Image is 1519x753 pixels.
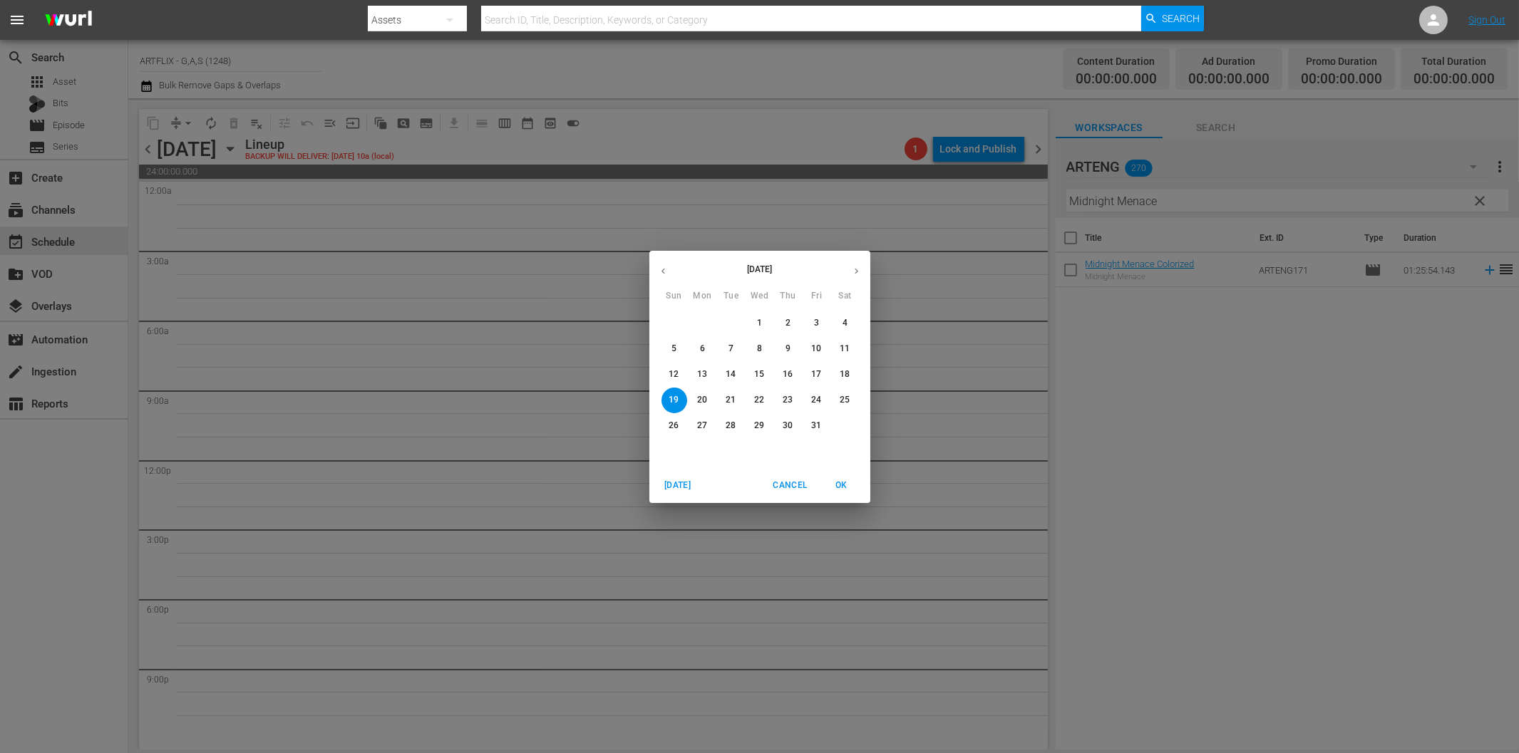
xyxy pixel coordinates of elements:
[754,368,764,380] p: 15
[783,420,793,432] p: 30
[840,394,850,406] p: 25
[833,336,858,362] button: 11
[754,394,764,406] p: 22
[669,420,679,432] p: 26
[719,362,744,388] button: 14
[773,478,807,493] span: Cancel
[661,478,695,493] span: [DATE]
[811,343,821,355] p: 10
[811,368,821,380] p: 17
[776,289,801,303] span: Thu
[719,388,744,413] button: 21
[804,362,830,388] button: 17
[786,317,791,329] p: 2
[671,343,676,355] p: 5
[747,388,773,413] button: 22
[783,368,793,380] p: 16
[690,336,716,362] button: 6
[690,388,716,413] button: 20
[719,336,744,362] button: 7
[804,413,830,439] button: 31
[661,336,687,362] button: 5
[776,388,801,413] button: 23
[776,413,801,439] button: 30
[661,413,687,439] button: 26
[677,263,843,276] p: [DATE]
[719,413,744,439] button: 28
[819,474,865,497] button: OK
[833,289,858,303] span: Sat
[661,362,687,388] button: 12
[726,394,736,406] p: 21
[726,368,736,380] p: 14
[690,413,716,439] button: 27
[776,336,801,362] button: 9
[840,368,850,380] p: 18
[840,343,850,355] p: 11
[655,474,701,497] button: [DATE]
[747,289,773,303] span: Wed
[814,317,819,329] p: 3
[690,289,716,303] span: Mon
[767,474,813,497] button: Cancel
[1468,14,1505,26] a: Sign Out
[34,4,103,37] img: ans4CAIJ8jUAAAAAAAAAAAAAAAAAAAAAAAAgQb4GAAAAAAAAAAAAAAAAAAAAAAAAJMjXAAAAAAAAAAAAAAAAAAAAAAAAgAT5G...
[811,420,821,432] p: 31
[776,311,801,336] button: 2
[783,394,793,406] p: 23
[747,336,773,362] button: 8
[804,336,830,362] button: 10
[747,362,773,388] button: 15
[804,388,830,413] button: 24
[843,317,848,329] p: 4
[728,343,733,355] p: 7
[804,311,830,336] button: 3
[697,368,707,380] p: 13
[786,343,791,355] p: 9
[661,289,687,303] span: Sun
[1162,6,1200,31] span: Search
[9,11,26,28] span: menu
[697,420,707,432] p: 27
[747,413,773,439] button: 29
[669,394,679,406] p: 19
[697,394,707,406] p: 20
[754,420,764,432] p: 29
[811,394,821,406] p: 24
[833,362,858,388] button: 18
[669,368,679,380] p: 12
[726,420,736,432] p: 28
[661,388,687,413] button: 19
[825,478,859,493] span: OK
[776,362,801,388] button: 16
[747,311,773,336] button: 1
[804,289,830,303] span: Fri
[833,388,858,413] button: 25
[833,311,858,336] button: 4
[757,343,762,355] p: 8
[719,289,744,303] span: Tue
[757,317,762,329] p: 1
[690,362,716,388] button: 13
[700,343,705,355] p: 6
